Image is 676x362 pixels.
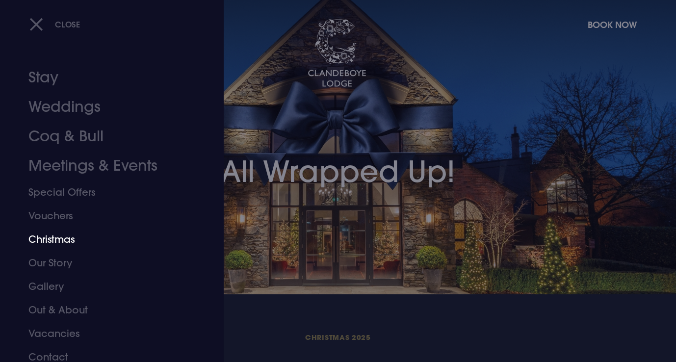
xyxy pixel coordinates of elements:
a: Meetings & Events [28,151,183,181]
a: Special Offers [28,181,183,204]
a: Weddings [28,92,183,122]
button: Close [29,14,80,34]
a: Our Story [28,251,183,275]
a: Stay [28,63,183,92]
a: Coq & Bull [28,122,183,151]
a: Christmas [28,228,183,251]
a: Out & About [28,298,183,322]
a: Vouchers [28,204,183,228]
a: Vacancies [28,322,183,345]
a: Gallery [28,275,183,298]
span: Close [55,19,80,29]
